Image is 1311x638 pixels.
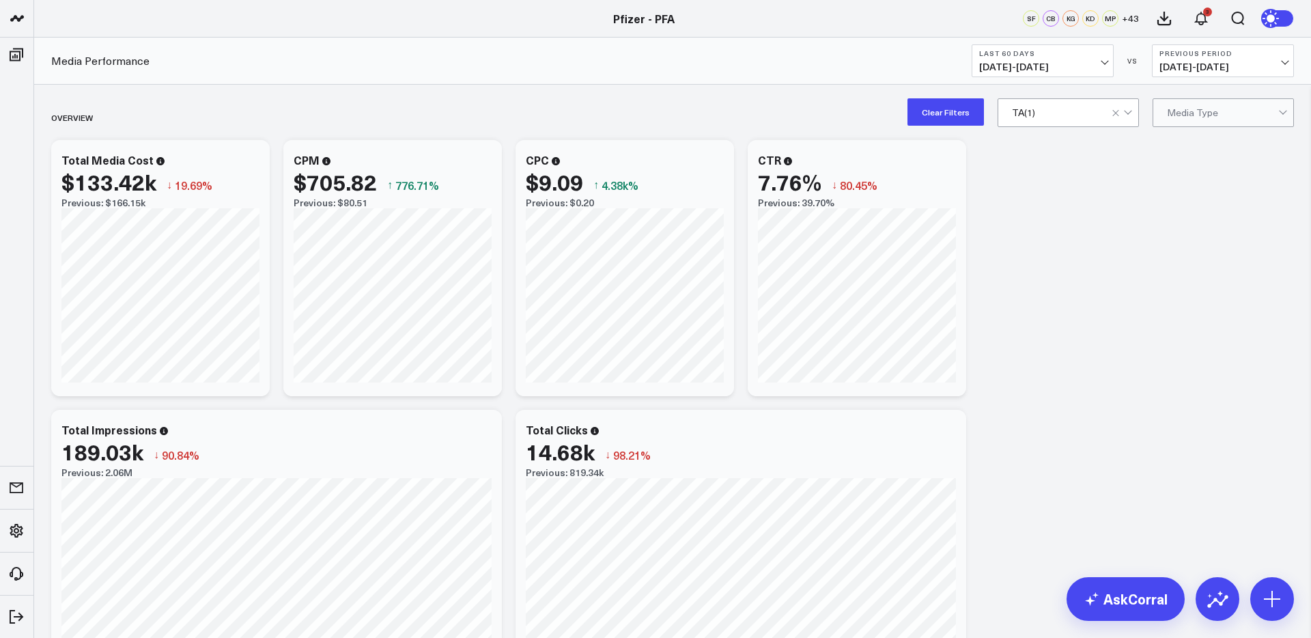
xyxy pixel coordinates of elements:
[61,169,156,194] div: $133.42k
[832,176,837,194] span: ↓
[1122,14,1139,23] span: + 43
[162,447,199,462] span: 90.84%
[526,197,724,208] div: Previous: $0.20
[154,446,159,464] span: ↓
[1062,10,1079,27] div: KG
[1067,577,1185,621] a: AskCorral
[61,467,492,478] div: Previous: 2.06M
[294,152,320,167] div: CPM
[1122,10,1139,27] button: +43
[61,152,154,167] div: Total Media Cost
[395,178,439,193] span: 776.71%
[51,53,150,68] a: Media Performance
[972,44,1114,77] button: Last 60 Days[DATE]-[DATE]
[1203,8,1212,16] div: 3
[1102,10,1118,27] div: MP
[1159,49,1286,57] b: Previous Period
[1159,61,1286,72] span: [DATE] - [DATE]
[1012,107,1035,118] div: TA ( 1 )
[526,152,549,167] div: CPC
[605,446,610,464] span: ↓
[613,11,675,26] a: Pfizer - PFA
[602,178,638,193] span: 4.38k%
[387,176,393,194] span: ↑
[526,439,595,464] div: 14.68k
[979,49,1106,57] b: Last 60 Days
[979,61,1106,72] span: [DATE] - [DATE]
[907,98,984,126] button: Clear Filters
[613,447,651,462] span: 98.21%
[294,169,377,194] div: $705.82
[175,178,212,193] span: 19.69%
[593,176,599,194] span: ↑
[61,439,143,464] div: 189.03k
[1152,44,1294,77] button: Previous Period[DATE]-[DATE]
[294,197,492,208] div: Previous: $80.51
[526,169,583,194] div: $9.09
[758,152,781,167] div: CTR
[61,197,259,208] div: Previous: $166.15k
[1082,10,1099,27] div: KD
[526,422,588,437] div: Total Clicks
[51,102,93,133] div: Overview
[167,176,172,194] span: ↓
[1023,10,1039,27] div: SF
[758,197,956,208] div: Previous: 39.70%
[1043,10,1059,27] div: CB
[61,422,157,437] div: Total Impressions
[1120,57,1145,65] div: VS
[840,178,877,193] span: 80.45%
[526,467,956,478] div: Previous: 819.34k
[758,169,821,194] div: 7.76%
